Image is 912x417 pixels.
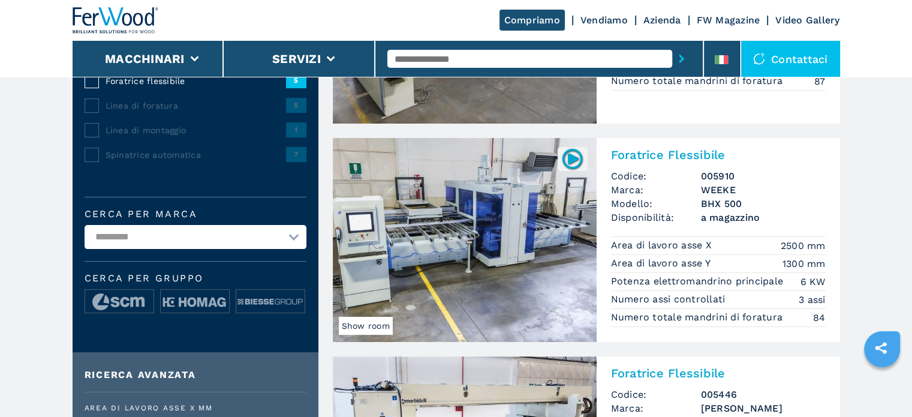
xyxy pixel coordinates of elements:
[286,98,306,112] span: 5
[73,7,159,34] img: Ferwood
[611,388,701,401] span: Codice:
[814,74,826,88] em: 87
[85,290,153,314] img: image
[236,290,305,314] img: image
[611,148,826,162] h2: Foratrice Flessibile
[286,73,306,88] span: 5
[611,169,701,183] span: Codice:
[701,388,826,401] h3: 005446
[701,401,826,415] h3: [PERSON_NAME]
[813,311,826,325] em: 84
[611,401,701,415] span: Marca:
[753,53,765,65] img: Contattaci
[643,14,681,26] a: Azienda
[701,211,826,224] span: a magazzino
[561,147,584,170] img: 005910
[611,74,786,88] p: Numero totale mandrini di foratura
[611,311,786,324] p: Numero totale mandrini di foratura
[800,275,826,289] em: 6 KW
[611,257,714,270] p: Area di lavoro asse Y
[611,239,715,252] p: Area di lavoro asse X
[741,41,840,77] div: Contattaci
[866,333,896,363] a: sharethis
[286,147,306,161] span: 7
[611,293,729,306] p: Numero assi controllati
[333,138,597,342] img: Foratrice Flessibile WEEKE BHX 500
[861,363,903,408] iframe: Chat
[85,274,306,283] span: Cerca per Gruppo
[701,183,826,197] h3: WEEKE
[782,257,826,271] em: 1300 mm
[775,14,839,26] a: Video Gallery
[339,317,393,335] span: Show room
[106,149,286,161] span: Spinatrice automatica
[85,209,306,219] label: Cerca per marca
[333,138,840,342] a: Foratrice Flessibile WEEKE BHX 500Show room005910Foratrice FlessibileCodice:005910Marca:WEEKEMode...
[85,404,306,412] div: Area di lavoro asse X mm
[611,211,701,224] span: Disponibilità:
[701,197,826,211] h3: BHX 500
[272,52,321,66] button: Servizi
[672,45,691,73] button: submit-button
[106,100,286,112] span: Linea di foratura
[781,239,826,253] em: 2500 mm
[106,75,286,87] span: Foratrice flessibile
[85,370,306,380] div: Ricerca Avanzata
[106,124,286,136] span: Linea di montaggio
[611,197,701,211] span: Modello:
[611,275,787,288] p: Potenza elettromandrino principale
[697,14,760,26] a: FW Magazine
[499,10,565,31] a: Compriamo
[580,14,628,26] a: Vendiamo
[799,293,826,307] em: 3 assi
[611,183,701,197] span: Marca:
[286,122,306,137] span: 1
[611,366,826,380] h2: Foratrice Flessibile
[105,52,185,66] button: Macchinari
[701,169,826,183] h3: 005910
[161,290,229,314] img: image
